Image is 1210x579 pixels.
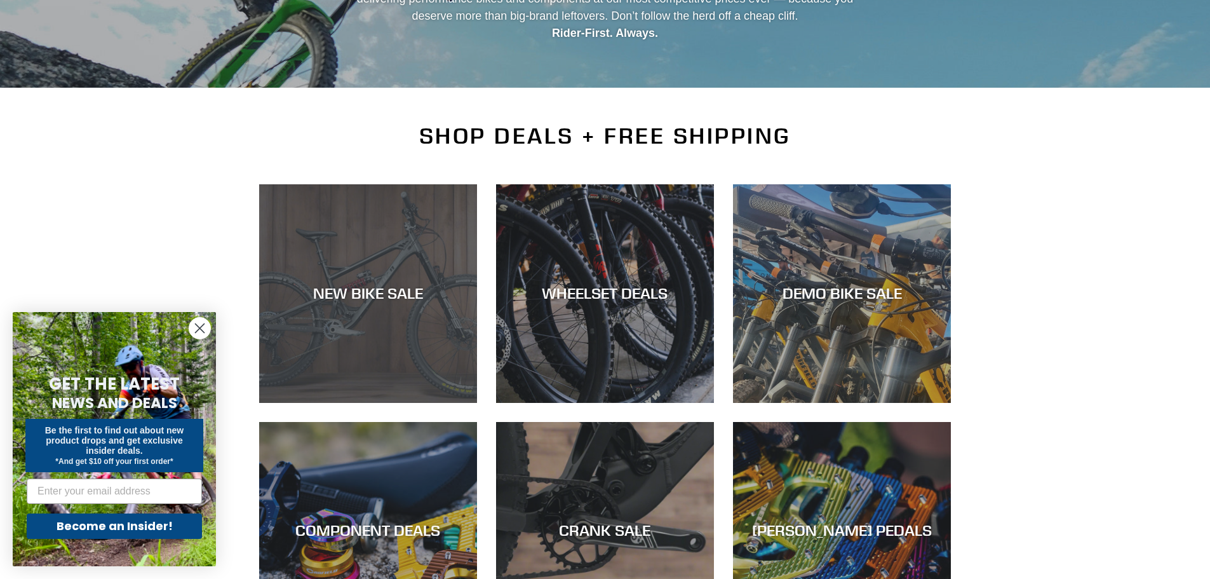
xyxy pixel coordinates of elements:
[733,284,951,303] div: DEMO BIKE SALE
[733,184,951,402] a: DEMO BIKE SALE
[55,457,173,466] span: *And get $10 off your first order*
[27,479,202,504] input: Enter your email address
[552,26,658,39] strong: Rider-First. Always.
[496,284,714,303] div: WHEELSET DEALS
[49,372,180,395] span: GET THE LATEST
[259,123,951,149] h2: SHOP DEALS + FREE SHIPPING
[259,284,477,303] div: NEW BIKE SALE
[259,184,477,402] a: NEW BIKE SALE
[733,521,951,540] div: [PERSON_NAME] PEDALS
[45,425,184,456] span: Be the first to find out about new product drops and get exclusive insider deals.
[496,521,714,540] div: CRANK SALE
[27,514,202,539] button: Become an Insider!
[496,184,714,402] a: WHEELSET DEALS
[189,317,211,339] button: Close dialog
[52,393,177,413] span: NEWS AND DEALS
[259,521,477,540] div: COMPONENT DEALS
